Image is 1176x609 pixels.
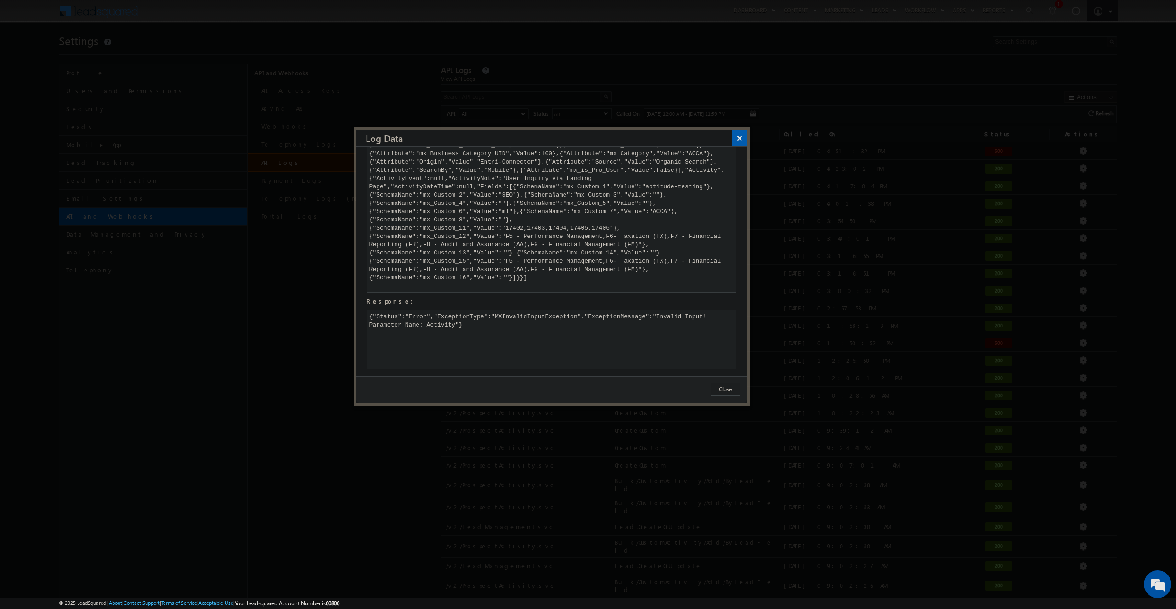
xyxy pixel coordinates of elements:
[711,383,740,396] button: Close
[198,600,233,606] a: Acceptable Use
[161,600,197,606] a: Terms of Service
[732,130,747,146] button: ×
[16,48,39,60] img: d_60004797649_company_0_60004797649
[124,600,160,606] a: Contact Support
[326,600,339,607] span: 60806
[367,114,737,293] div: [ { " L e a d D e t a i l s " : [ { " A t t r i b u t e " : " m x _ L e a d _ I D " , " V a l u e...
[59,599,339,608] span: © 2025 LeadSquared | | | | |
[12,85,168,275] textarea: Type your message and hit 'Enter'
[151,5,173,27] div: Minimize live chat window
[125,283,167,295] em: Start Chat
[367,310,737,369] div: { " S t a t u s " : " E r r o r " , " E x c e p t i o n T y p e " : " M X I n v a l i d I n p u t...
[109,600,122,606] a: About
[235,600,339,607] span: Your Leadsquared Account Number is
[48,48,154,60] div: Chat with us now
[366,130,747,146] h3: Log Data
[367,297,735,305] h4: Response:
